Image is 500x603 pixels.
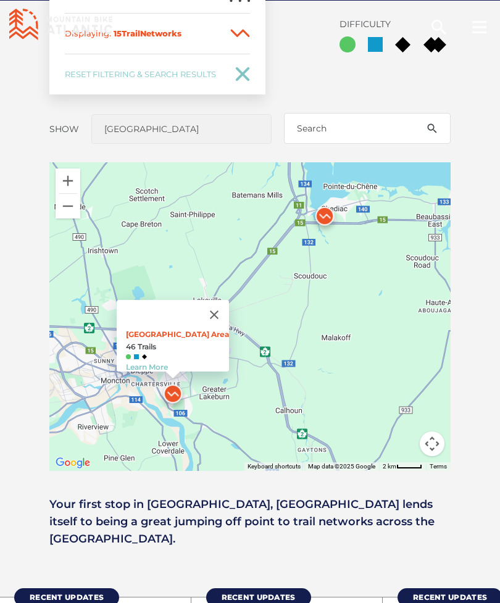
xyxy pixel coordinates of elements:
[420,431,444,456] button: Map camera controls
[308,463,375,470] span: Map data ©2025 Google
[65,28,219,38] span: Trail
[199,300,229,330] button: Close
[65,69,219,79] span: Reset Filtering & Search Results
[126,362,168,372] a: Learn More
[52,455,93,471] a: Open this area in Google Maps (opens a new window)
[126,330,229,339] a: [GEOGRAPHIC_DATA] Area
[248,462,301,471] button: Keyboard shortcuts
[65,54,250,94] a: Reset Filtering & Search Results
[52,455,93,471] img: Google
[413,593,487,602] span: Recent Updates
[126,354,131,359] img: Green Circle
[426,122,438,135] ion-icon: search
[30,593,104,602] span: Recent Updates
[142,354,147,359] img: Black Diamond
[56,194,80,218] button: Zoom out
[140,28,177,38] span: Network
[49,496,451,547] p: Your first stop in [GEOGRAPHIC_DATA], [GEOGRAPHIC_DATA] lends itself to being a great jumping off...
[56,168,80,193] button: Zoom in
[340,19,438,30] label: Difficulty
[134,354,139,359] img: Blue Square
[114,28,122,38] span: 15
[126,342,229,351] strong: 46 Trails
[429,17,449,37] ion-icon: search
[177,28,181,38] span: s
[383,463,396,470] span: 2 km
[49,123,79,135] label: Show
[414,113,451,144] button: search
[284,113,451,144] input: Search
[222,593,296,602] span: Recent Updates
[379,462,426,471] button: Map Scale: 2 km per 38 pixels
[430,463,447,470] a: Terms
